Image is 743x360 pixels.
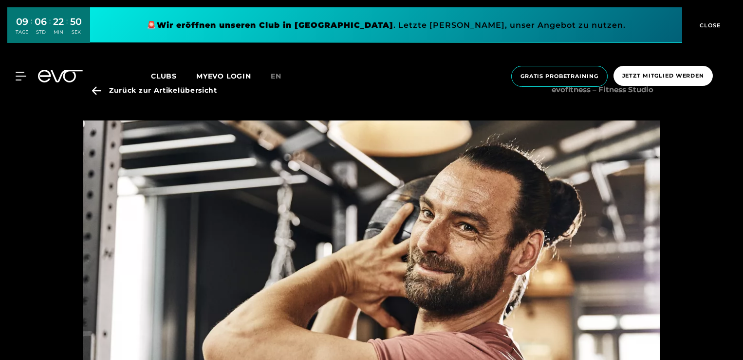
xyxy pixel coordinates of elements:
[271,71,293,82] a: en
[611,66,716,87] a: Jetzt Mitglied werden
[697,21,721,30] span: CLOSE
[508,66,611,87] a: Gratis Probetraining
[70,15,82,29] div: 50
[622,72,704,80] span: Jetzt Mitglied werden
[682,7,736,43] button: CLOSE
[35,29,47,36] div: STD
[151,72,177,80] span: Clubs
[271,72,281,80] span: en
[53,15,64,29] div: 22
[196,72,251,80] a: MYEVO LOGIN
[53,29,64,36] div: MIN
[520,72,598,80] span: Gratis Probetraining
[49,16,51,41] div: :
[151,71,196,80] a: Clubs
[35,15,47,29] div: 06
[31,16,32,41] div: :
[70,29,82,36] div: SEK
[16,29,28,36] div: TAGE
[66,16,68,41] div: :
[16,15,28,29] div: 09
